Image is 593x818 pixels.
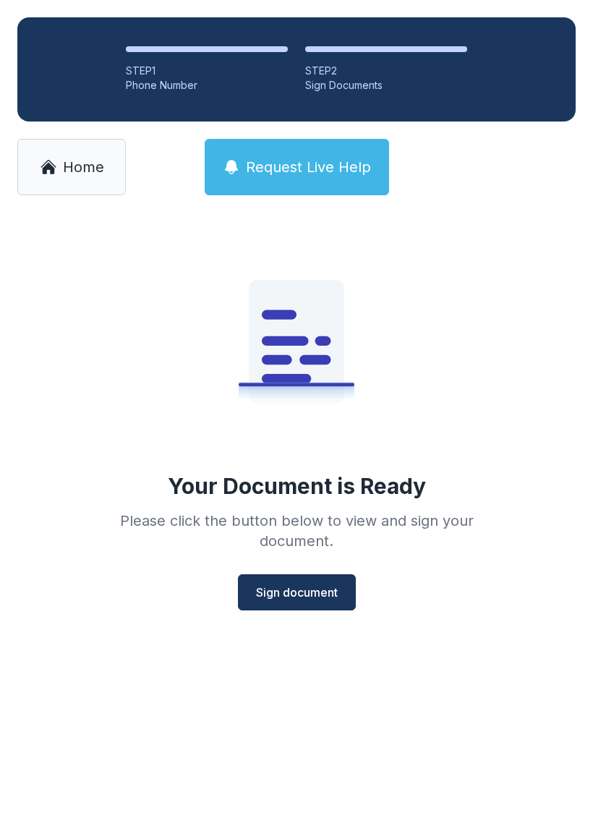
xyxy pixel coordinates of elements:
[88,511,505,551] div: Please click the button below to view and sign your document.
[126,64,288,78] div: STEP 1
[305,78,467,93] div: Sign Documents
[305,64,467,78] div: STEP 2
[126,78,288,93] div: Phone Number
[168,473,426,499] div: Your Document is Ready
[246,157,371,177] span: Request Live Help
[256,584,338,601] span: Sign document
[63,157,104,177] span: Home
